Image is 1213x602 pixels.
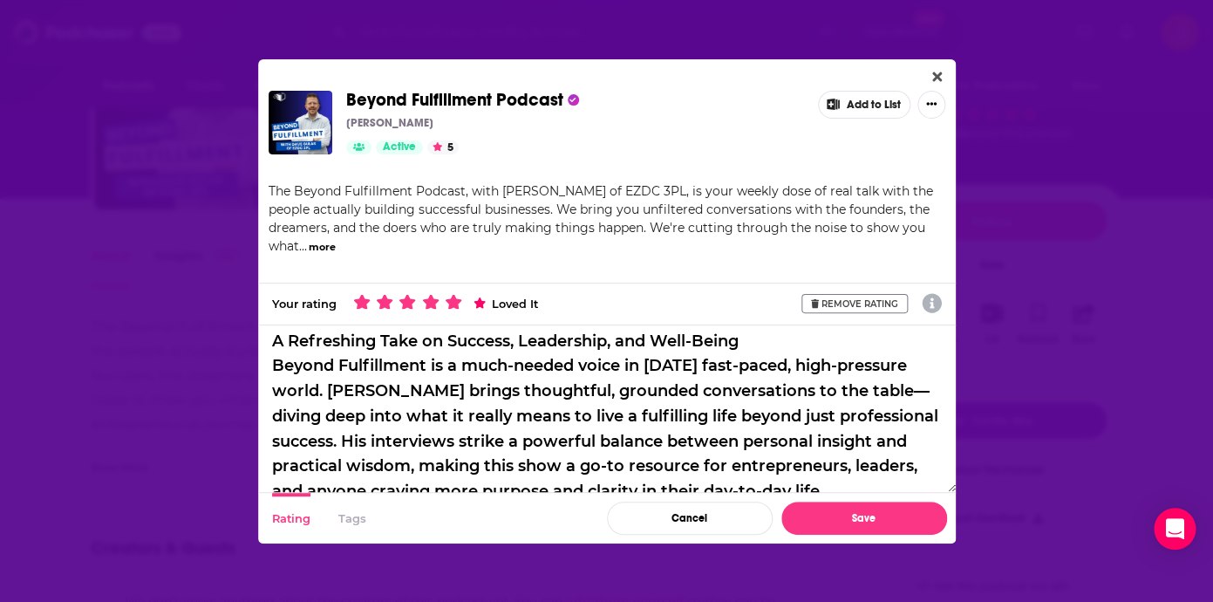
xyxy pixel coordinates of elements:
button: Save [781,502,947,535]
button: Cancel [607,502,773,535]
div: Open Intercom Messenger [1154,508,1196,550]
a: Active [376,140,423,154]
button: Show More Button [917,91,945,119]
textarea: A Refreshing Take on Success, Leadership, and Well-Being Beyond Fulfillment is a much-needed voic... [258,325,956,492]
button: 5 [427,140,459,154]
span: The Beyond Fulfillment Podcast, with [PERSON_NAME] of EZDC 3PL, is your weekly dose of real talk ... [269,183,933,254]
button: Rating [272,493,310,544]
button: Tags [338,493,366,544]
a: Show additional information [922,291,941,316]
div: Loved It [471,298,541,311]
span: Beyond Fulfillment Podcast [346,89,563,111]
span: ... [299,238,307,254]
img: Beyond Fulfillment Podcast [269,91,332,154]
button: Add to List [818,91,910,119]
a: Beyond Fulfillment Podcast [346,91,563,110]
button: more [309,240,336,255]
button: Remove Rating [801,294,908,313]
p: [PERSON_NAME] [346,116,433,130]
span: Active [383,139,416,156]
button: Close [925,66,949,88]
div: Your rating [272,297,337,311]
